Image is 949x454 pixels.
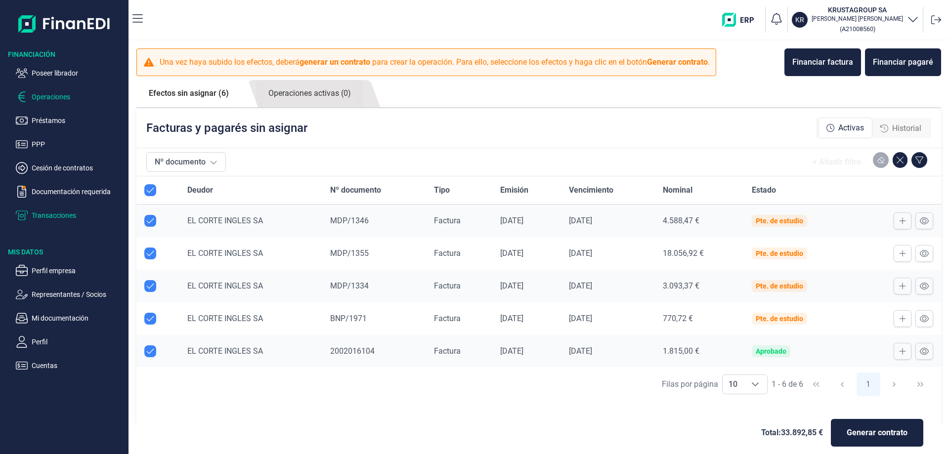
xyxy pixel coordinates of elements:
[144,345,156,357] div: Row Unselected null
[187,248,263,258] span: EL CORTE INGLES SA
[569,216,647,226] div: [DATE]
[330,216,369,225] span: MDP/1346
[882,372,906,396] button: Next Page
[16,289,125,300] button: Representantes / Socios
[330,248,369,258] span: MDP/1355
[830,372,854,396] button: Previous Page
[784,48,861,76] button: Financiar factura
[16,265,125,277] button: Perfil empresa
[144,215,156,227] div: Row Unselected null
[756,217,803,225] div: Pte. de estudio
[663,346,735,356] div: 1.815,00 €
[857,372,880,396] button: Page 1
[144,280,156,292] div: Row Unselected null
[500,346,553,356] div: [DATE]
[908,372,932,396] button: Last Page
[32,162,125,174] p: Cesión de contratos
[256,80,363,107] a: Operaciones activas (0)
[32,186,125,198] p: Documentación requerida
[300,57,370,67] b: generar un contrato
[795,15,804,25] p: KR
[32,289,125,300] p: Representantes / Socios
[32,91,125,103] p: Operaciones
[756,249,803,257] div: Pte. de estudio
[32,312,125,324] p: Mi documentación
[16,91,125,103] button: Operaciones
[569,184,613,196] span: Vencimiento
[434,281,461,290] span: Factura
[32,265,125,277] p: Perfil empresa
[662,378,718,390] div: Filas por página
[330,314,367,323] span: BNP/1971
[873,56,933,68] div: Financiar pagaré
[838,122,864,134] span: Activas
[892,123,921,134] span: Historial
[792,56,853,68] div: Financiar factura
[772,380,803,388] span: 1 - 6 de 6
[756,282,803,290] div: Pte. de estudio
[434,314,461,323] span: Factura
[743,375,767,394] div: Choose
[32,336,125,348] p: Perfil
[752,184,776,196] span: Estado
[16,162,125,174] button: Cesión de contratos
[160,56,710,68] p: Una vez haya subido los efectos, deberá para crear la operación. Para ello, seleccione los efecto...
[32,360,125,371] p: Cuentas
[187,346,263,356] span: EL CORTE INGLES SA
[144,184,156,196] div: All items selected
[872,119,929,138] div: Historial
[330,346,375,356] span: 2002016104
[16,67,125,79] button: Poseer librador
[831,419,923,447] button: Generar contrato
[840,25,875,33] small: Copiar cif
[500,248,553,258] div: [DATE]
[865,48,941,76] button: Financiar pagaré
[761,427,823,439] span: Total: 33.892,85 €
[32,115,125,126] p: Préstamos
[500,216,553,226] div: [DATE]
[647,57,708,67] b: Generar contrato
[187,314,263,323] span: EL CORTE INGLES SA
[330,184,381,196] span: Nº documento
[663,216,735,226] div: 4.588,47 €
[569,281,647,291] div: [DATE]
[187,216,263,225] span: EL CORTE INGLES SA
[663,184,692,196] span: Nominal
[146,152,226,172] button: Nº documento
[723,375,743,394] span: 10
[434,248,461,258] span: Factura
[144,313,156,325] div: Row Unselected null
[16,312,125,324] button: Mi documentación
[569,248,647,258] div: [DATE]
[16,186,125,198] button: Documentación requerida
[16,336,125,348] button: Perfil
[756,347,786,355] div: Aprobado
[722,13,761,27] img: erp
[812,5,903,15] h3: KRUSTAGROUP SA
[756,315,803,323] div: Pte. de estudio
[136,80,241,107] a: Efectos sin asignar (6)
[434,184,450,196] span: Tipo
[804,372,828,396] button: First Page
[818,118,872,138] div: Activas
[187,281,263,290] span: EL CORTE INGLES SA
[434,346,461,356] span: Factura
[663,248,735,258] div: 18.056,92 €
[434,216,461,225] span: Factura
[32,138,125,150] p: PPP
[500,281,553,291] div: [DATE]
[144,248,156,259] div: Row Unselected null
[32,209,125,221] p: Transacciones
[16,360,125,371] button: Cuentas
[812,15,903,23] p: [PERSON_NAME] [PERSON_NAME]
[500,314,553,324] div: [DATE]
[663,281,735,291] div: 3.093,37 €
[330,281,369,290] span: MDP/1334
[569,314,647,324] div: [DATE]
[847,427,907,439] span: Generar contrato
[663,314,735,324] div: 770,72 €
[500,184,528,196] span: Emisión
[792,5,919,35] button: KRKRUSTAGROUP SA[PERSON_NAME] [PERSON_NAME](A21008560)
[569,346,647,356] div: [DATE]
[187,184,213,196] span: Deudor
